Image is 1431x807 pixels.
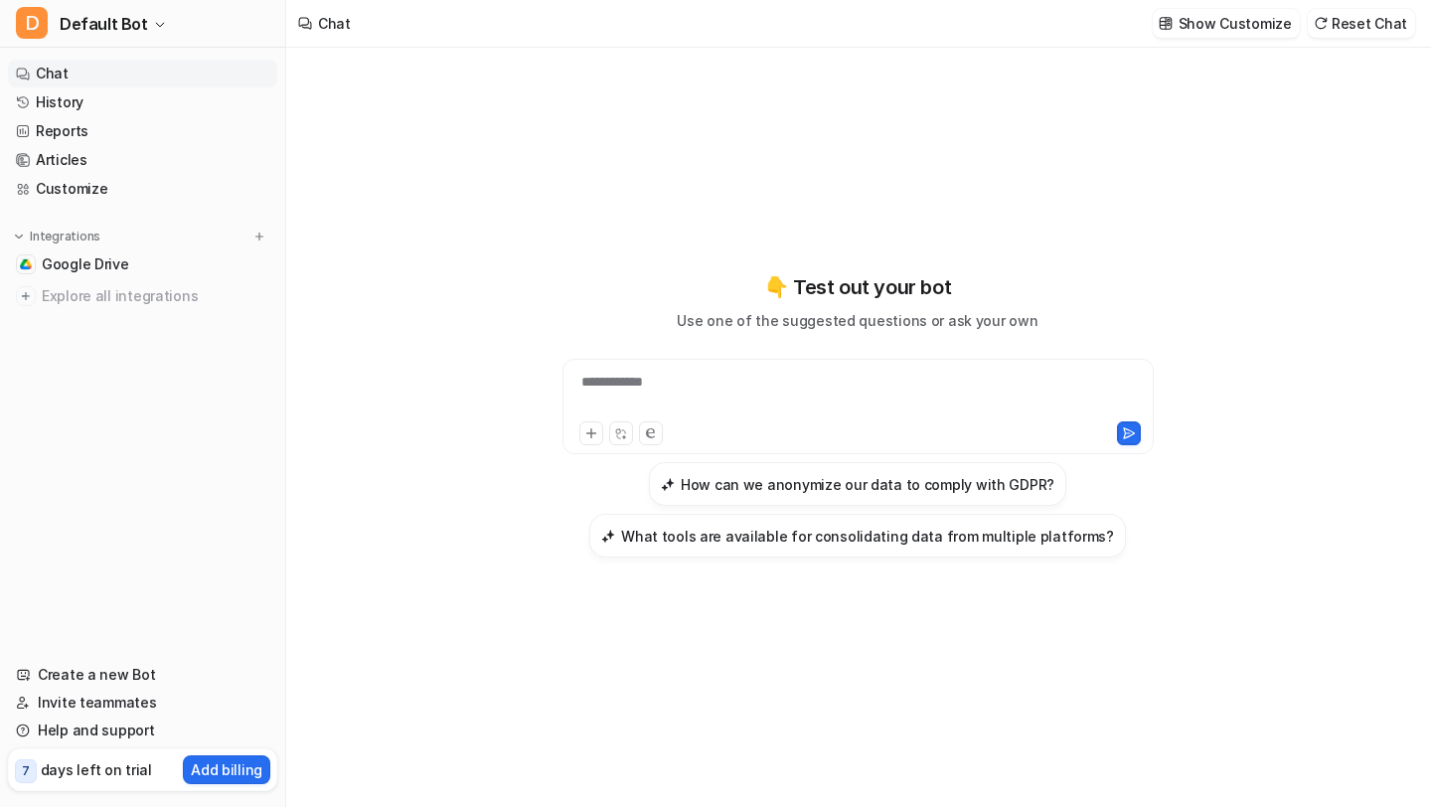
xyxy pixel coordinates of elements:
[60,10,148,38] span: Default Bot
[589,514,1126,558] button: What tools are available for consolidating data from multiple platforms?What tools are available ...
[42,280,269,312] span: Explore all integrations
[8,60,277,87] a: Chat
[252,230,266,243] img: menu_add.svg
[649,462,1066,506] button: How can we anonymize our data to comply with GDPR?How can we anonymize our data to comply with GDPR?
[8,146,277,174] a: Articles
[8,88,277,116] a: History
[42,254,129,274] span: Google Drive
[601,529,615,544] img: What tools are available for consolidating data from multiple platforms?
[677,310,1037,331] p: Use one of the suggested questions or ask your own
[1179,13,1292,34] p: Show Customize
[661,477,675,492] img: How can we anonymize our data to comply with GDPR?
[16,286,36,306] img: explore all integrations
[8,717,277,744] a: Help and support
[20,258,32,270] img: Google Drive
[41,759,152,780] p: days left on trial
[1153,9,1300,38] button: Show Customize
[183,755,270,784] button: Add billing
[22,762,30,780] p: 7
[8,227,106,246] button: Integrations
[8,282,277,310] a: Explore all integrations
[681,474,1054,495] h3: How can we anonymize our data to comply with GDPR?
[16,7,48,39] span: D
[1308,9,1415,38] button: Reset Chat
[12,230,26,243] img: expand menu
[764,272,951,302] p: 👇 Test out your bot
[8,250,277,278] a: Google DriveGoogle Drive
[1314,16,1328,31] img: reset
[621,526,1114,547] h3: What tools are available for consolidating data from multiple platforms?
[1159,16,1173,31] img: customize
[8,117,277,145] a: Reports
[318,13,351,34] div: Chat
[8,689,277,717] a: Invite teammates
[30,229,100,244] p: Integrations
[8,175,277,203] a: Customize
[8,661,277,689] a: Create a new Bot
[191,759,262,780] p: Add billing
